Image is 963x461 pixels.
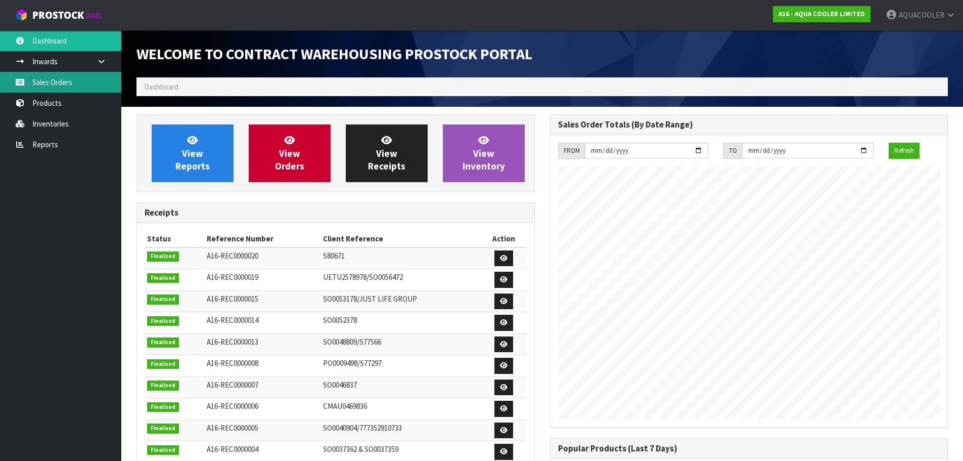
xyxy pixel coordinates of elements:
h3: Receipts [145,208,527,218]
span: SO0053178/JUST LIFE GROUP [323,294,417,304]
span: Finalised [147,338,179,348]
h3: Sales Order Totals (By Date Range) [558,120,940,130]
span: SO0040904/777352910733 [323,423,402,433]
span: A16-REC0000008 [207,358,258,368]
span: Finalised [147,295,179,305]
span: Welcome to Contract Warehousing ProStock Portal [136,44,532,63]
span: CMAU0469836 [323,401,367,411]
span: SO0046837 [323,380,357,390]
span: Finalised [147,359,179,369]
span: Finalised [147,424,179,434]
span: Dashboard [144,82,178,92]
a: ViewReceipts [346,124,428,182]
strong: A16 - AQUA COOLER LIMITED [778,10,865,18]
span: AQUACOOLER [899,10,944,20]
img: cube-alt.png [15,9,28,21]
span: A16-REC0000020 [207,251,258,261]
a: ViewInventory [443,124,525,182]
span: SO0052378 [323,315,357,325]
span: A16-REC0000014 [207,315,258,325]
th: Status [145,231,204,247]
span: A16-REC0000015 [207,294,258,304]
span: S80671 [323,251,345,261]
span: Finalised [147,273,179,283]
span: SO0037362 & SO0037359 [323,444,398,454]
span: A16-REC0000004 [207,444,258,454]
span: UETU2578978/SO0056472 [323,272,403,282]
h3: Popular Products (Last 7 Days) [558,444,940,453]
a: ViewReports [152,124,234,182]
span: Finalised [147,316,179,326]
div: TO [723,143,742,159]
th: Action [481,231,526,247]
small: WMS [86,11,102,21]
span: Finalised [147,445,179,455]
div: FROM [558,143,585,159]
span: Finalised [147,402,179,412]
span: A16-REC0000006 [207,401,258,411]
button: Refresh [889,143,920,159]
th: Reference Number [204,231,320,247]
span: A16-REC0000013 [207,337,258,347]
span: View Inventory [463,134,505,172]
span: A16-REC0000007 [207,380,258,390]
span: SO0048809/S77566 [323,337,381,347]
span: A16-REC0000019 [207,272,258,282]
span: PO0009498/S77297 [323,358,382,368]
span: View Reports [175,134,210,172]
th: Client Reference [320,231,481,247]
span: ProStock [32,9,84,22]
span: View Receipts [368,134,405,172]
span: Finalised [147,252,179,262]
a: ViewOrders [249,124,331,182]
span: View Orders [275,134,304,172]
span: Finalised [147,381,179,391]
span: A16-REC0000005 [207,423,258,433]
